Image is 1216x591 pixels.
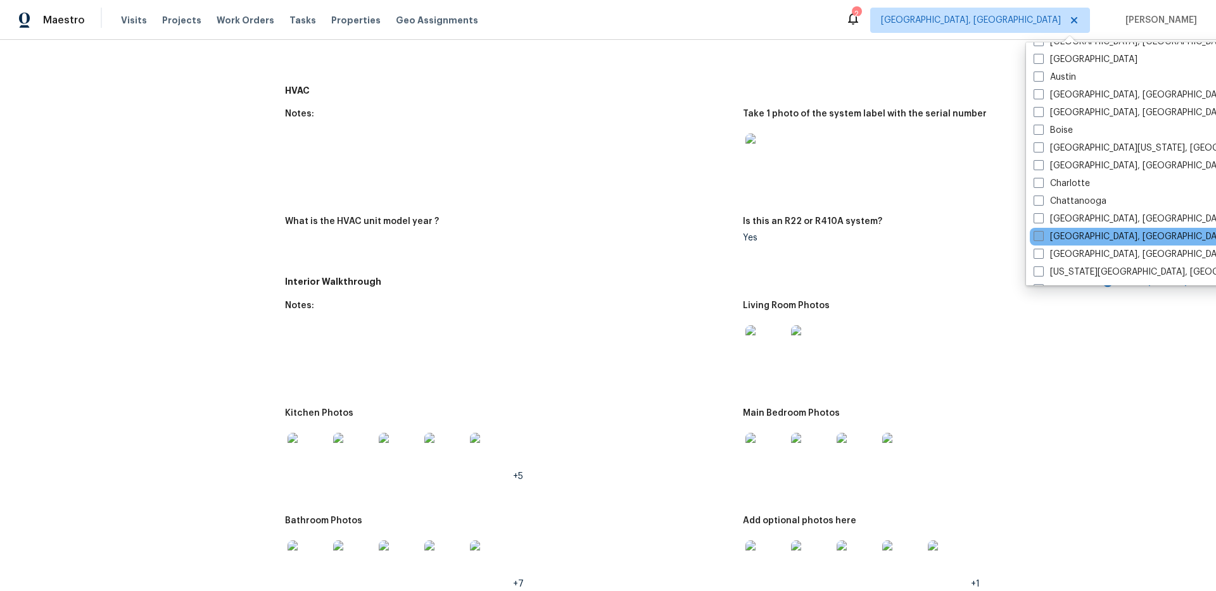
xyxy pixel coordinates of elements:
[1034,177,1090,190] label: Charlotte
[852,8,861,20] div: 2
[285,275,1099,289] h5: Interior Walkthrough
[285,409,353,418] h5: Kitchen Photos
[1034,124,1073,137] label: Boise
[1034,53,1137,66] label: [GEOGRAPHIC_DATA]
[881,14,1061,27] span: [GEOGRAPHIC_DATA], [GEOGRAPHIC_DATA]
[743,516,856,525] h5: Add optional photos here
[121,14,147,27] span: Visits
[43,14,85,27] span: Maestro
[513,472,523,481] span: +5
[513,580,524,588] span: +7
[971,580,980,588] span: +1
[1034,195,1106,208] label: Chattanooga
[1034,283,1182,296] label: Columbia, [GEOGRAPHIC_DATA]
[285,84,1099,97] h5: HVAC
[1120,14,1197,27] span: [PERSON_NAME]
[743,301,830,310] h5: Living Room Photos
[285,217,439,226] h5: What is the HVAC unit model year ?
[285,516,362,525] h5: Bathroom Photos
[285,301,314,310] h5: Notes:
[743,217,882,226] h5: Is this an R22 or R410A system?
[285,109,314,118] h5: Notes:
[1034,71,1076,84] label: Austin
[743,233,1191,242] div: Yes
[331,14,381,27] span: Properties
[743,409,840,418] h5: Main Bedroom Photos
[162,14,201,27] span: Projects
[217,14,274,27] span: Work Orders
[743,109,987,118] h5: Take 1 photo of the system label with the serial number
[289,16,316,25] span: Tasks
[396,14,478,27] span: Geo Assignments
